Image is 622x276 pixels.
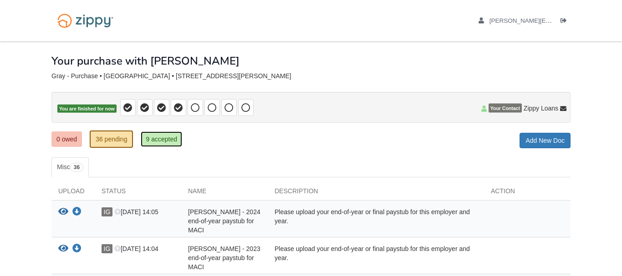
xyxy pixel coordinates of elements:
span: You are finished for now [57,105,117,113]
div: Gray - Purchase • [GEOGRAPHIC_DATA] • [STREET_ADDRESS][PERSON_NAME] [51,72,571,80]
span: [DATE] 14:04 [114,245,158,252]
div: Please upload your end-of-year or final paystub for this employer and year. [268,244,484,271]
span: 36 [70,163,83,172]
a: 9 accepted [141,131,182,147]
a: Log out [561,17,571,26]
div: Description [268,186,484,200]
div: Name [181,186,268,200]
a: 36 pending [90,130,133,148]
a: Download Ivan Gray - 2023 end-of-year paystub for MACI [72,246,82,253]
span: IG [102,244,112,253]
img: Logo [51,9,119,32]
span: [PERSON_NAME] - 2024 end-of-year paystub for MACI [188,208,260,234]
h1: Your purchase with [PERSON_NAME] [51,55,240,67]
span: Zippy Loans [524,104,558,113]
div: Please upload your end-of-year or final paystub for this employer and year. [268,207,484,235]
div: Upload [51,186,95,200]
button: View Ivan Gray - 2023 end-of-year paystub for MACI [58,244,68,254]
div: Action [484,186,571,200]
span: Your Contact [489,104,522,113]
button: View Ivan Gray - 2024 end-of-year paystub for MACI [58,207,68,217]
a: Add New Doc [520,133,571,148]
span: IG [102,207,112,216]
span: [PERSON_NAME] - 2023 end-of-year paystub for MACI [188,245,260,271]
a: 0 owed [51,131,82,147]
a: Misc [51,157,89,177]
div: Status [95,186,181,200]
a: Download Ivan Gray - 2024 end-of-year paystub for MACI [72,209,82,216]
span: [DATE] 14:05 [114,208,158,216]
